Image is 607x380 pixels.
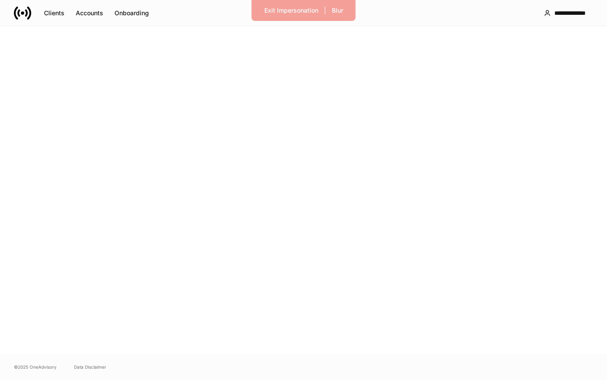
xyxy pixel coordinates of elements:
[264,7,318,14] div: Exit Impersonation
[70,6,109,20] button: Accounts
[38,6,70,20] button: Clients
[109,6,155,20] button: Onboarding
[115,10,149,16] div: Onboarding
[76,10,103,16] div: Accounts
[326,3,349,17] button: Blur
[44,10,64,16] div: Clients
[74,363,106,370] a: Data Disclaimer
[259,3,324,17] button: Exit Impersonation
[14,363,57,370] span: © 2025 OneAdvisory
[332,7,343,14] div: Blur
